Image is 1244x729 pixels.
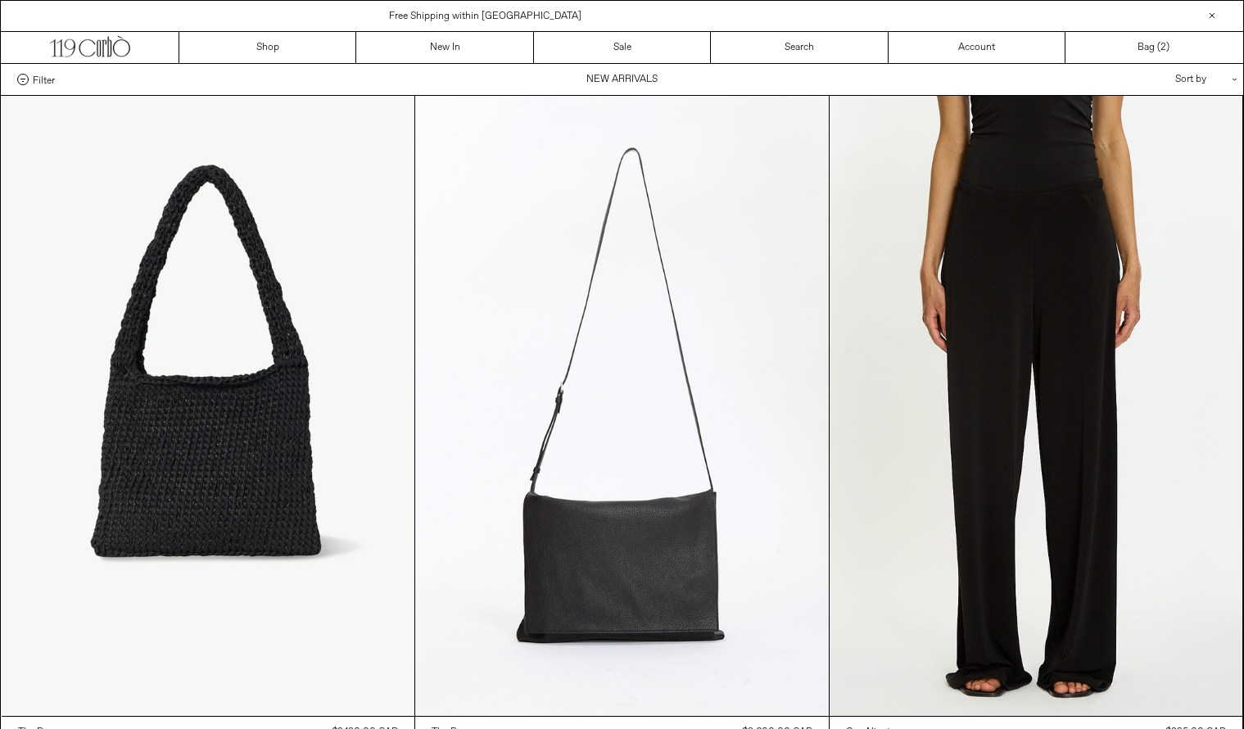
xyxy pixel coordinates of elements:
[179,32,356,63] a: Shop
[2,96,415,716] img: The Row Didon Shoulder Bag in black
[889,32,1065,63] a: Account
[356,32,533,63] a: New In
[830,96,1243,716] img: One Nineteen Wide Leg Pant
[1065,32,1242,63] a: Bag ()
[1160,40,1169,55] span: )
[534,32,711,63] a: Sale
[33,74,55,85] span: Filter
[1079,64,1227,95] div: Sort by
[711,32,888,63] a: Search
[1160,41,1166,54] span: 2
[389,10,581,23] a: Free Shipping within [GEOGRAPHIC_DATA]
[415,96,829,716] img: The Row Nan Messenger Bag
